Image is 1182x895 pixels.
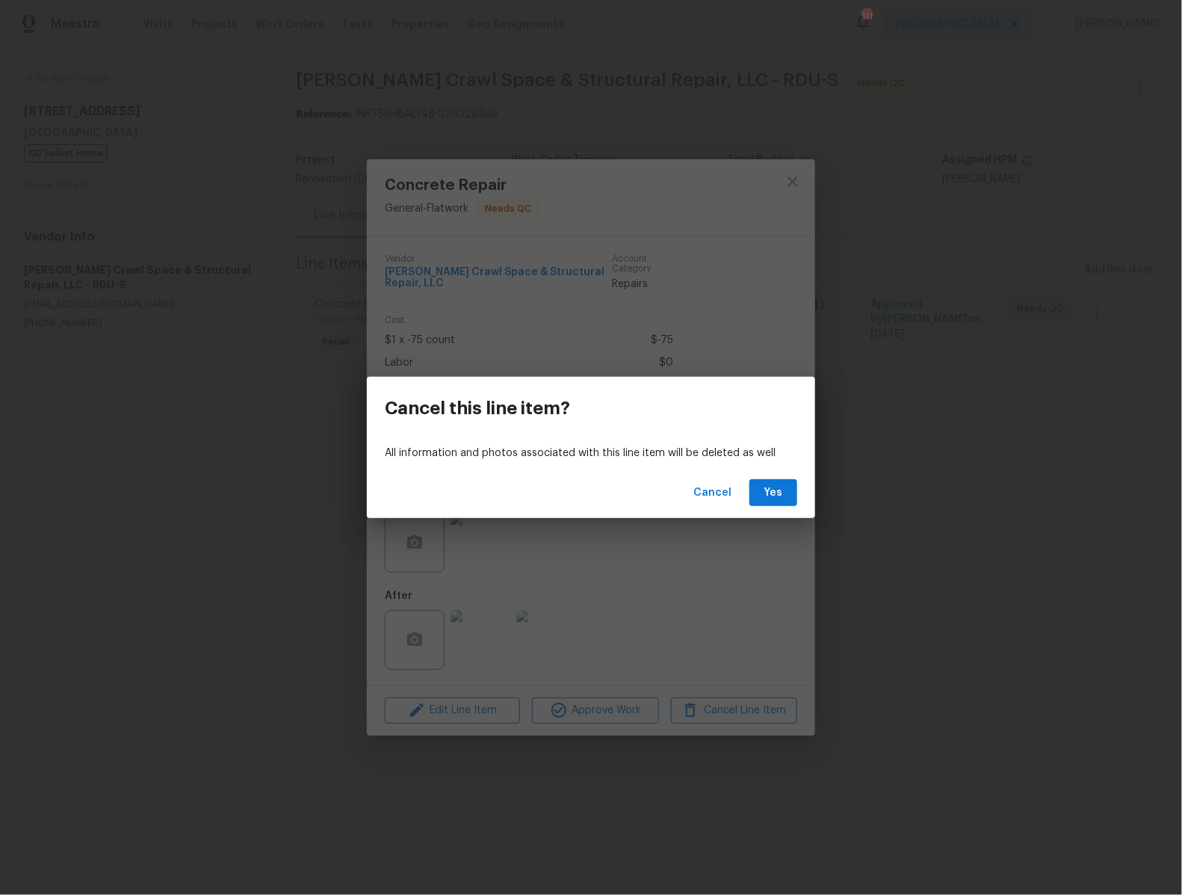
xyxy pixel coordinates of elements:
p: All information and photos associated with this line item will be deleted as well [385,446,797,461]
span: Yes [761,484,785,502]
h3: Cancel this line item? [385,398,570,419]
button: Cancel [687,479,737,507]
button: Yes [749,479,797,507]
span: Cancel [693,484,731,502]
